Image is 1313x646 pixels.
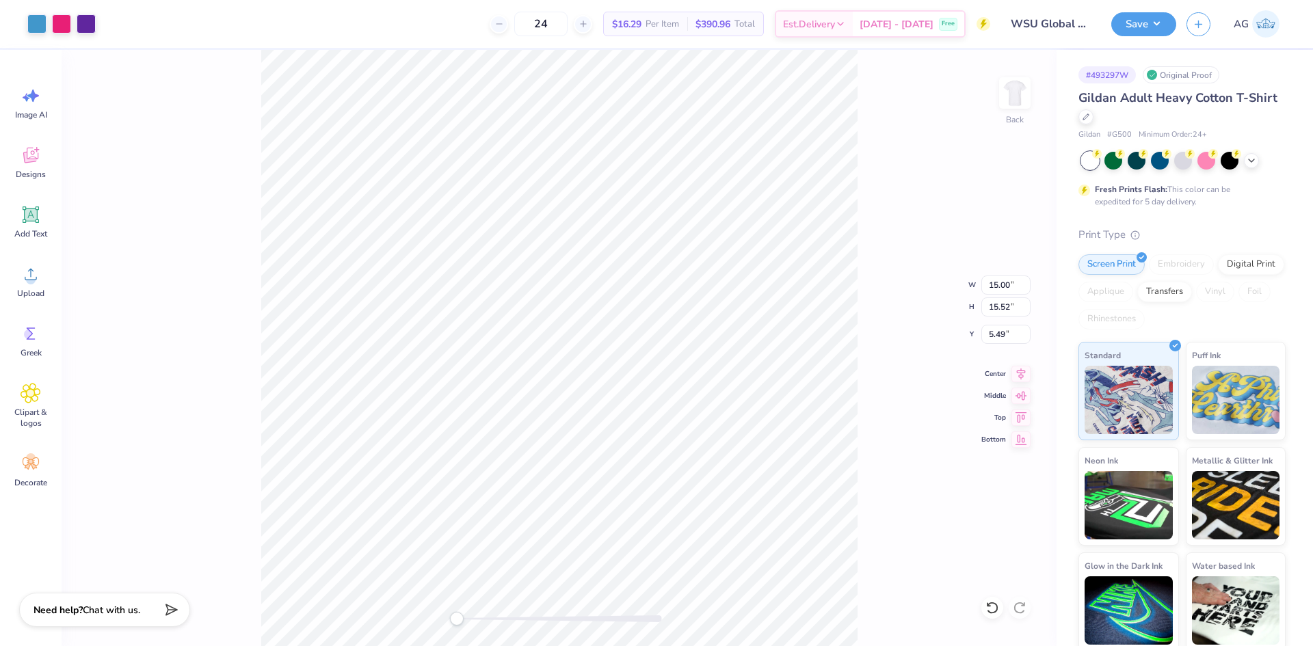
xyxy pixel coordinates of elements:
span: Minimum Order: 24 + [1139,129,1207,141]
span: Glow in the Dark Ink [1085,558,1163,573]
img: Neon Ink [1085,471,1173,539]
span: # G500 [1107,129,1132,141]
span: Top [981,412,1006,423]
img: Standard [1085,366,1173,434]
span: Add Text [14,228,47,239]
div: This color can be expedited for 5 day delivery. [1095,183,1263,208]
span: Center [981,368,1006,379]
strong: Fresh Prints Flash: [1095,184,1167,195]
span: $390.96 [695,17,730,31]
span: Neon Ink [1085,453,1118,468]
div: Print Type [1078,227,1286,243]
input: Untitled Design [1000,10,1101,38]
div: Screen Print [1078,254,1145,275]
img: Puff Ink [1192,366,1280,434]
span: Image AI [15,109,47,120]
a: AG [1228,10,1286,38]
span: Clipart & logos [8,407,53,429]
div: Embroidery [1149,254,1214,275]
div: Digital Print [1218,254,1284,275]
span: Designs [16,169,46,180]
span: Est. Delivery [783,17,835,31]
span: Greek [21,347,42,358]
img: Water based Ink [1192,576,1280,645]
span: Gildan [1078,129,1100,141]
span: Standard [1085,348,1121,362]
span: Decorate [14,477,47,488]
span: Total [734,17,755,31]
span: Free [942,19,955,29]
div: Applique [1078,282,1133,302]
img: Glow in the Dark Ink [1085,576,1173,645]
span: Water based Ink [1192,558,1255,573]
div: Rhinestones [1078,309,1145,329]
span: Bottom [981,434,1006,445]
div: Accessibility label [450,612,464,625]
span: Middle [981,390,1006,401]
span: Upload [17,288,44,299]
img: Back [1001,79,1029,107]
span: $16.29 [612,17,641,31]
span: Per Item [646,17,679,31]
img: Aljosh Eyron Garcia [1252,10,1279,38]
div: Vinyl [1196,282,1234,302]
span: [DATE] - [DATE] [860,17,933,31]
input: – – [514,12,568,36]
div: Back [1006,113,1024,126]
span: Puff Ink [1192,348,1221,362]
span: Metallic & Glitter Ink [1192,453,1273,468]
strong: Need help? [34,604,83,617]
img: Metallic & Glitter Ink [1192,471,1280,539]
div: Foil [1238,282,1271,302]
span: Chat with us. [83,604,140,617]
div: Transfers [1137,282,1192,302]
